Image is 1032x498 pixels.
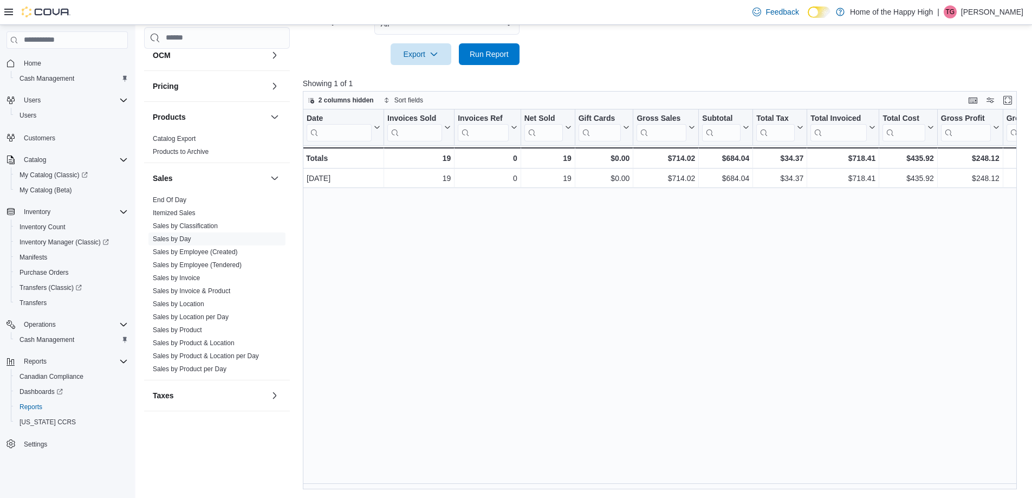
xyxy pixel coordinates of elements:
[765,7,799,17] span: Feedback
[153,235,191,243] span: Sales by Day
[20,438,51,451] a: Settings
[24,208,50,216] span: Inventory
[153,313,229,321] a: Sales by Location per Day
[15,416,80,429] a: [US_STATE] CCRS
[20,223,66,231] span: Inventory Count
[20,238,109,247] span: Inventory Manager (Classic)
[11,183,132,198] button: My Catalog (Beta)
[153,147,209,156] span: Products to Archive
[153,50,171,61] h3: OCM
[387,114,451,141] button: Invoices Sold
[153,50,266,61] button: OCM
[15,251,128,264] span: Manifests
[153,81,266,92] button: Pricing
[24,59,41,68] span: Home
[11,108,132,123] button: Users
[458,114,508,124] div: Invoices Ref
[20,205,128,218] span: Inventory
[153,390,174,401] h3: Taxes
[153,313,229,321] span: Sales by Location per Day
[11,265,132,280] button: Purchase Orders
[850,5,933,18] p: Home of the Happy High
[307,114,380,141] button: Date
[470,49,509,60] span: Run Report
[11,295,132,311] button: Transfers
[20,283,82,292] span: Transfers (Classic)
[268,80,281,93] button: Pricing
[20,268,69,277] span: Purchase Orders
[15,72,128,85] span: Cash Management
[941,114,999,141] button: Gross Profit
[24,134,55,143] span: Customers
[153,112,186,122] h3: Products
[882,114,925,124] div: Total Cost
[20,186,72,195] span: My Catalog (Beta)
[303,78,1024,89] p: Showing 1 of 1
[15,385,67,398] a: Dashboards
[637,114,686,124] div: Gross Sales
[20,74,74,83] span: Cash Management
[882,172,933,185] div: $435.92
[702,114,749,141] button: Subtotal
[20,403,42,411] span: Reports
[2,93,132,108] button: Users
[153,235,191,243] a: Sales by Day
[937,5,939,18] p: |
[20,111,36,120] span: Users
[153,248,238,256] span: Sales by Employee (Created)
[15,296,128,309] span: Transfers
[397,43,445,65] span: Export
[153,352,259,360] span: Sales by Product & Location per Day
[941,114,991,124] div: Gross Profit
[391,43,451,65] button: Export
[2,130,132,145] button: Customers
[15,109,41,122] a: Users
[524,172,572,185] div: 19
[756,172,803,185] div: $34.37
[15,416,128,429] span: Washington CCRS
[882,114,925,141] div: Total Cost
[637,172,695,185] div: $714.02
[24,320,56,329] span: Operations
[268,111,281,124] button: Products
[24,440,47,449] span: Settings
[7,51,128,480] nav: Complex example
[458,172,517,185] div: 0
[153,274,200,282] a: Sales by Invoice
[153,274,200,282] span: Sales by Invoice
[15,281,86,294] a: Transfers (Classic)
[15,266,73,279] a: Purchase Orders
[15,400,47,413] a: Reports
[268,172,281,185] button: Sales
[20,318,60,331] button: Operations
[303,94,378,107] button: 2 columns hidden
[458,114,508,141] div: Invoices Ref
[20,153,50,166] button: Catalog
[941,114,991,141] div: Gross Profit
[810,114,867,141] div: Total Invoiced
[15,221,128,234] span: Inventory Count
[578,114,621,141] div: Gift Card Sales
[702,114,741,141] div: Subtotal
[153,135,196,143] a: Catalog Export
[153,196,186,204] a: End Of Day
[459,43,520,65] button: Run Report
[20,205,55,218] button: Inventory
[2,354,132,369] button: Reports
[810,114,875,141] button: Total Invoiced
[15,251,51,264] a: Manifests
[756,114,795,124] div: Total Tax
[15,184,128,197] span: My Catalog (Beta)
[20,153,128,166] span: Catalog
[20,355,51,368] button: Reports
[153,134,196,143] span: Catalog Export
[702,114,741,124] div: Subtotal
[153,261,242,269] span: Sales by Employee (Tendered)
[20,94,45,107] button: Users
[810,152,875,165] div: $718.41
[319,96,374,105] span: 2 columns hidden
[15,385,128,398] span: Dashboards
[20,131,128,144] span: Customers
[387,114,442,124] div: Invoices Sold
